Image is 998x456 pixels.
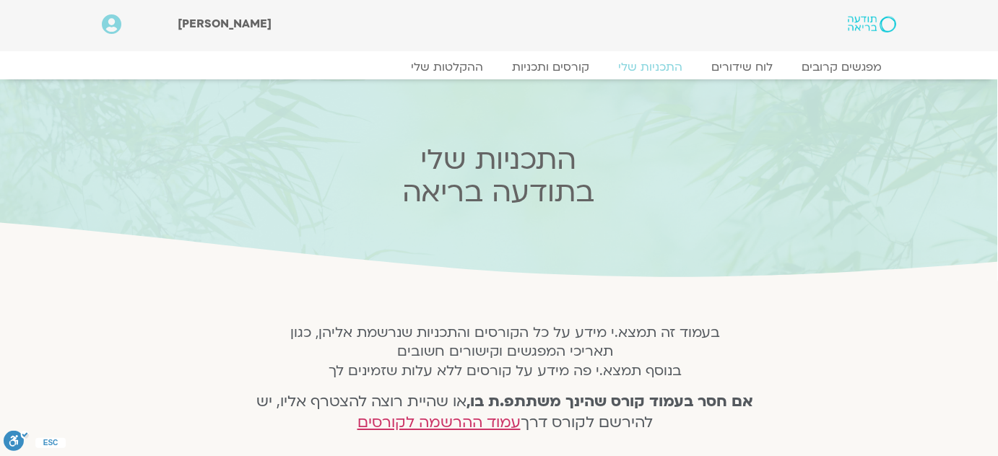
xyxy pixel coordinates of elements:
[498,60,604,74] a: קורסים ותכניות
[215,144,781,209] h2: התכניות שלי בתודעה בריאה
[102,60,896,74] nav: Menu
[396,60,498,74] a: ההקלטות שלי
[604,60,697,74] a: התכניות שלי
[697,60,787,74] a: לוח שידורים
[178,16,272,32] span: [PERSON_NAME]
[787,60,896,74] a: מפגשים קרובים
[467,391,753,412] strong: אם חסר בעמוד קורס שהינך משתתפ.ת בו,
[357,412,521,433] a: עמוד ההרשמה לקורסים
[238,392,773,434] h4: או שהיית רוצה להצטרף אליו, יש להירשם לקורס דרך
[238,323,773,380] h5: בעמוד זה תמצא.י מידע על כל הקורסים והתכניות שנרשמת אליהן, כגון תאריכי המפגשים וקישורים חשובים בנו...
